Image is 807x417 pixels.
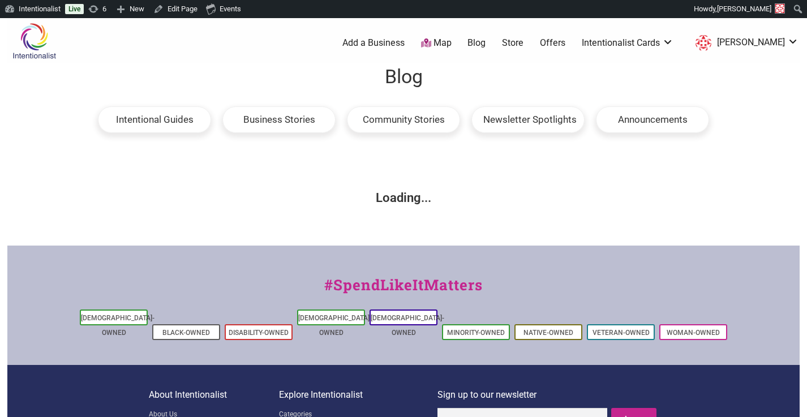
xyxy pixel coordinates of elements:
[222,106,336,134] div: Business Stories
[65,4,84,14] a: Live
[279,388,437,402] p: Explore Intentionalist
[229,329,289,337] a: Disability-Owned
[540,37,565,49] a: Offers
[149,388,279,402] p: About Intentionalist
[7,23,61,59] img: Intentionalist
[347,106,460,134] div: Community Stories
[162,329,210,337] a: Black-Owned
[690,33,799,53] li: Sarah-Studer
[7,274,800,307] div: #SpendLikeItMatters
[98,106,211,134] div: Intentional Guides
[437,388,659,402] p: Sign up to our newsletter
[467,37,486,49] a: Blog
[593,329,650,337] a: Veteran-Owned
[298,314,372,337] a: [DEMOGRAPHIC_DATA]-Owned
[596,106,709,134] div: Announcements
[523,329,573,337] a: Native-Owned
[471,106,585,134] div: Newsletter Spotlights
[582,37,673,49] a: Intentionalist Cards
[502,37,523,49] a: Store
[690,33,799,53] a: [PERSON_NAME]
[447,329,505,337] a: Minority-Owned
[342,37,405,49] a: Add a Business
[371,314,444,337] a: [DEMOGRAPHIC_DATA]-Owned
[717,5,771,13] span: [PERSON_NAME]
[19,150,788,246] div: Loading...
[30,63,777,91] h1: Blog
[81,314,154,337] a: [DEMOGRAPHIC_DATA]-Owned
[667,329,720,337] a: Woman-Owned
[421,37,452,50] a: Map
